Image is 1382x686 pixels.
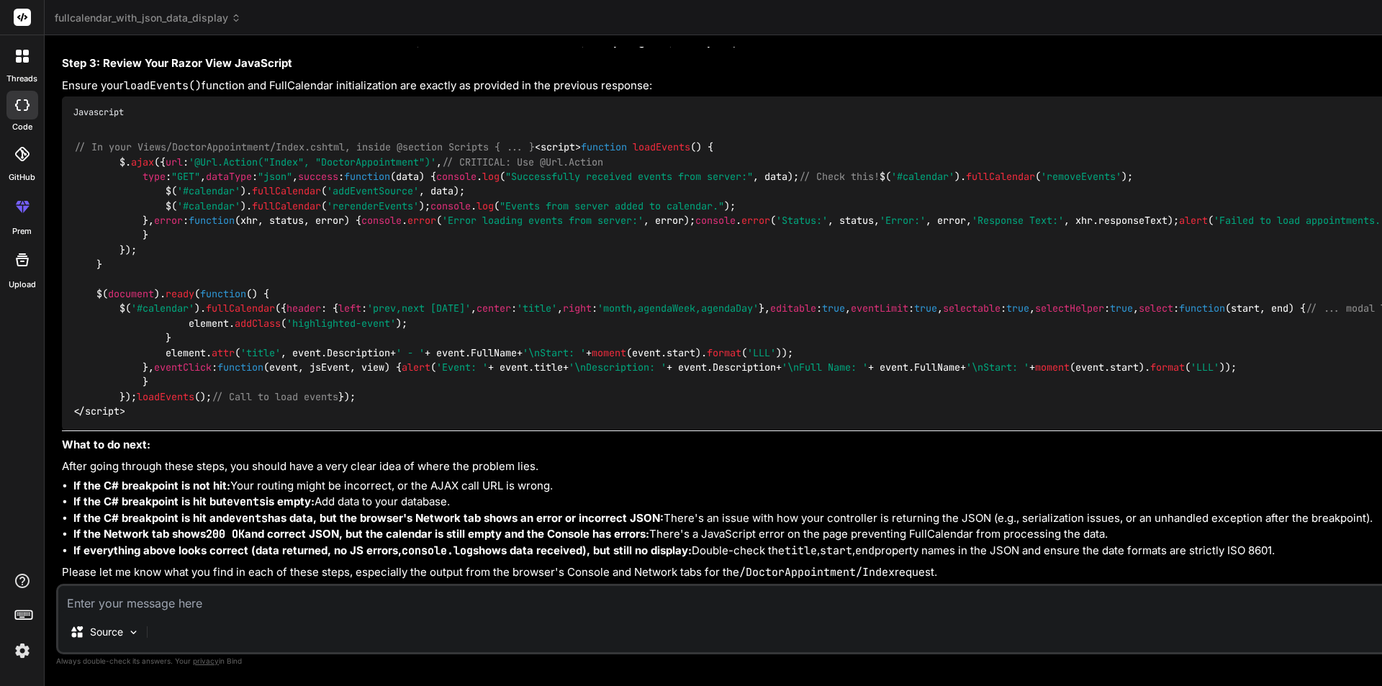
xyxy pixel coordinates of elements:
[124,78,202,93] code: loadEvents()
[477,302,511,315] span: center
[943,302,1001,315] span: selectable
[252,185,321,198] span: fullCalendar
[90,625,123,639] p: Source
[739,565,895,579] code: /DoctorAppointment/Index
[420,35,582,49] code: 500 Internal Server Error
[1179,302,1225,315] span: function
[367,302,471,315] span: 'prev,next [DATE]'
[707,346,741,359] span: format
[770,302,816,315] span: editable
[259,35,298,49] code: 200 OK
[396,170,419,183] span: data
[1110,361,1139,374] span: start
[235,317,281,330] span: addClass
[108,287,154,300] span: document
[442,214,643,227] span: 'Error loading events from server:'
[667,346,695,359] span: start
[73,107,124,118] span: Javascript
[581,140,627,153] span: function
[73,527,649,541] strong: If the Network tab shows and correct JSON, but the calendar is still empty and the Console has er...
[523,346,586,359] span: '\nStart: '
[212,346,235,359] span: attr
[785,543,817,558] code: title
[569,361,667,374] span: '\nDescription: '
[430,199,471,212] span: console
[131,302,194,315] span: '#calendar'
[402,361,430,374] span: alert
[217,361,263,374] span: function
[240,214,344,227] span: xhr, status, error
[695,214,736,227] span: console
[534,361,563,374] span: title
[131,155,154,168] span: ajax
[1231,302,1288,315] span: start, end
[55,11,241,25] span: fullcalendar_with_json_data_display
[206,527,245,541] code: 200 OK
[799,170,880,183] span: // Check this!
[73,479,230,492] strong: If the C# breakpoint is not hit:
[154,214,183,227] span: error
[741,214,770,227] span: error
[9,171,35,184] label: GitHub
[402,543,473,558] code: console.log
[73,543,692,557] strong: If everything above looks correct (data returned, no JS errors, shows data received), but still n...
[240,346,281,359] span: 'title'
[851,302,908,315] span: eventLimit
[258,170,292,183] span: "json"
[127,626,140,638] img: Pick Models
[880,214,926,227] span: 'Error:'
[166,287,194,300] span: ready
[820,543,852,558] code: start
[229,511,268,525] code: events
[592,346,626,359] span: moment
[361,214,402,227] span: console
[597,302,759,315] span: 'month,agendaWeek,agendaDay'
[747,346,776,359] span: 'LLL'
[193,656,219,665] span: privacy
[298,170,338,183] span: success
[1150,361,1185,374] span: format
[966,170,1035,183] span: fullCalendar
[442,155,603,168] span: // CRITICAL: Use @Url.Action
[206,170,252,183] span: dataType
[227,495,266,509] code: events
[822,302,845,315] span: true
[505,170,753,183] span: "Successfully received events from server:"
[286,317,396,330] span: 'highlighted-event'
[436,361,488,374] span: 'Event: '
[1006,302,1029,315] span: true
[327,199,419,212] span: 'rerenderEvents'
[137,390,194,403] span: loadEvents
[1179,214,1208,227] span: alert
[1139,302,1173,315] span: select
[517,302,557,315] span: 'title'
[200,287,246,300] span: function
[891,170,954,183] span: '#calendar'
[914,302,937,315] span: true
[12,225,32,238] label: prem
[333,35,417,49] code: 404 Not Found
[436,170,477,183] span: console
[563,302,592,315] span: right
[9,279,36,291] label: Upload
[1098,214,1168,227] span: responseText
[482,170,500,183] span: log
[252,199,321,212] span: fullCalendar
[396,346,425,359] span: ' - '
[269,361,384,374] span: event, jsEvent, view
[477,199,494,212] span: log
[189,155,436,168] span: '@Url.Action("Index", "DoctorAppointment")'
[1035,361,1070,374] span: moment
[62,438,150,451] strong: What to do next:
[966,361,1029,374] span: '\nStart: '
[177,185,240,198] span: '#calendar'
[189,214,235,227] span: function
[177,199,240,212] span: '#calendar'
[471,346,517,359] span: FullName
[914,361,960,374] span: FullName
[171,170,200,183] span: "GET"
[62,56,292,70] strong: Step 3: Review Your Razor View JavaScript
[206,302,275,315] span: fullCalendar
[10,638,35,663] img: settings
[212,390,338,403] span: // Call to load events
